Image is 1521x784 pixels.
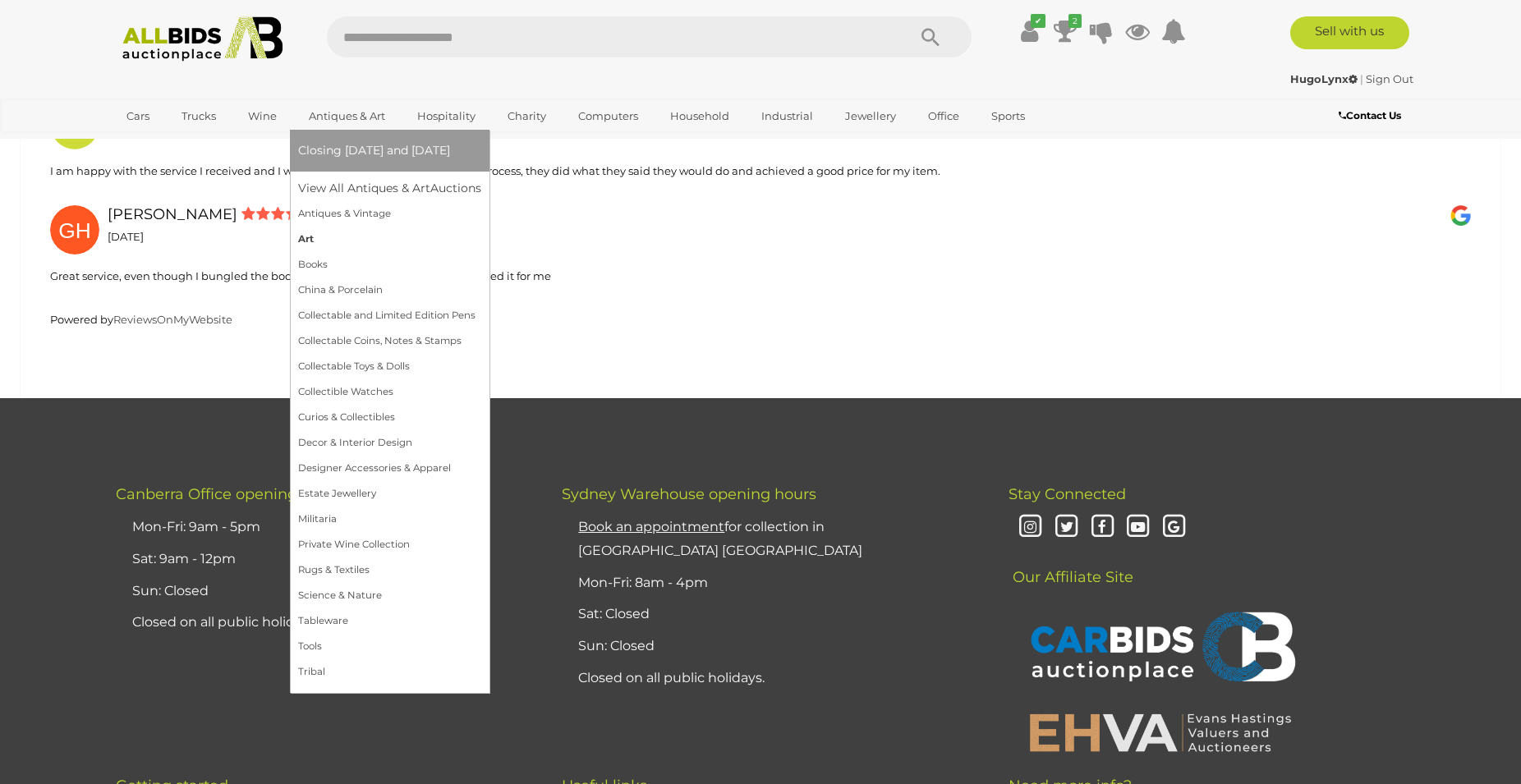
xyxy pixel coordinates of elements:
i: Twitter [1052,513,1081,542]
img: George Hannan [50,205,99,254]
b: Contact Us [1339,109,1401,121]
li: Closed on all public holidays. [128,607,521,639]
p: I am happy with the service I received and I would recommend Allbids. A no fuss process, they did... [50,149,1471,181]
span: | [1360,72,1363,85]
img: Google [1450,205,1471,226]
a: [GEOGRAPHIC_DATA] [116,130,254,157]
p: [DATE] [50,227,1471,246]
span: Stay Connected [1009,485,1126,503]
img: CARBIDS Auctionplace [1021,594,1300,703]
span: [PERSON_NAME] [108,205,237,223]
span: Canberra Office opening hours [116,485,343,503]
a: Charity [497,103,557,130]
i: ✔ [1031,14,1045,28]
li: Sat: 9am - 12pm [128,543,521,575]
li: Mon-Fri: 9am - 5pm [128,511,521,543]
a: Contact Us [1339,107,1405,125]
p: Great service, even though I bungled the booking for contactless pick-up, they sorted it for me [50,254,1471,286]
a: Trucks [171,103,227,130]
a: Office [917,103,970,130]
a: Industrial [751,103,824,130]
li: Sat: Closed [574,598,967,630]
li: Sun: Closed [128,575,521,607]
strong: HugoLynx [1290,72,1358,85]
i: Instagram [1017,513,1045,542]
li: Mon-Fri: 8am - 4pm [574,567,967,599]
a: Jewellery [834,103,907,130]
button: Search [889,16,972,57]
img: EHVA | Evans Hastings Valuers and Auctioneers [1021,711,1300,754]
a: Computers [568,103,649,130]
u: Book an appointment [578,519,724,534]
a: Sports [981,103,1036,130]
a: HugoLynx [1290,72,1360,85]
a: Hospitality [407,103,486,130]
a: Sell with us [1290,16,1409,49]
a: Book an appointmentfor collection in [GEOGRAPHIC_DATA] [GEOGRAPHIC_DATA] [578,519,862,558]
a: Household [659,103,740,130]
a: Cars [116,103,160,130]
a: ReviewsOnMyWebsite [113,310,232,329]
span: Sydney Warehouse opening hours [562,485,816,503]
a: Sign Out [1366,72,1413,85]
i: Facebook [1088,513,1117,542]
img: Allbids.com.au [113,16,292,62]
a: 2 [1053,16,1078,46]
p: Powered by [50,310,1471,329]
i: Youtube [1124,513,1153,542]
a: ✔ [1017,16,1041,46]
a: Antiques & Art [298,103,396,130]
i: 2 [1068,14,1082,28]
li: Closed on all public holidays. [574,663,967,695]
a: Wine [237,103,287,130]
span: Our Affiliate Site [1009,543,1133,586]
li: Sun: Closed [574,630,967,663]
i: Google [1160,513,1188,542]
